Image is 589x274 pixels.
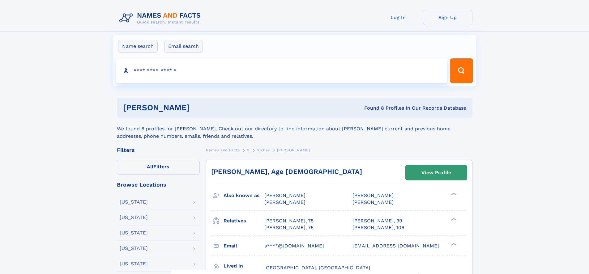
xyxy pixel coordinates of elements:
span: [PERSON_NAME] [352,199,394,205]
img: Logo Names and Facts [117,10,206,27]
a: G [247,146,250,154]
h1: [PERSON_NAME] [123,104,277,112]
div: [US_STATE] [120,215,148,220]
span: Gichev [257,148,270,152]
a: [PERSON_NAME], 39 [352,217,402,224]
a: [PERSON_NAME], 75 [264,217,314,224]
div: View Profile [421,166,451,180]
label: Email search [164,40,203,53]
h3: Also known as [224,190,264,201]
span: All [147,164,153,170]
h3: Relatives [224,216,264,226]
div: Browse Locations [117,182,200,188]
div: Filters [117,147,200,153]
div: ❯ [450,192,457,196]
label: Name search [118,40,158,53]
a: Log In [373,10,423,25]
a: View Profile [406,165,467,180]
span: [PERSON_NAME] [264,199,305,205]
span: [GEOGRAPHIC_DATA], [GEOGRAPHIC_DATA] [264,265,370,271]
div: [US_STATE] [120,200,148,204]
div: [US_STATE] [120,230,148,235]
span: [PERSON_NAME] [352,192,394,198]
a: Names and Facts [206,146,240,154]
span: [PERSON_NAME] [277,148,310,152]
button: Search Button [450,58,473,83]
a: [PERSON_NAME], 106 [352,224,404,231]
span: [PERSON_NAME] [264,192,305,198]
h3: Email [224,241,264,251]
input: search input [116,58,447,83]
a: [PERSON_NAME], Age [DEMOGRAPHIC_DATA] [211,168,362,175]
div: [US_STATE] [120,246,148,251]
span: G [247,148,250,152]
div: [US_STATE] [120,261,148,266]
div: We found 8 profiles for [PERSON_NAME]. Check out our directory to find information about [PERSON_... [117,118,472,140]
span: [EMAIL_ADDRESS][DOMAIN_NAME] [352,243,439,249]
div: ❯ [450,242,457,246]
a: Sign Up [423,10,472,25]
label: Filters [117,160,200,175]
a: [PERSON_NAME], 75 [264,224,314,231]
h3: Lived in [224,261,264,271]
div: ❯ [450,217,457,221]
div: Found 8 Profiles In Our Records Database [277,105,466,112]
a: Gichev [257,146,270,154]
